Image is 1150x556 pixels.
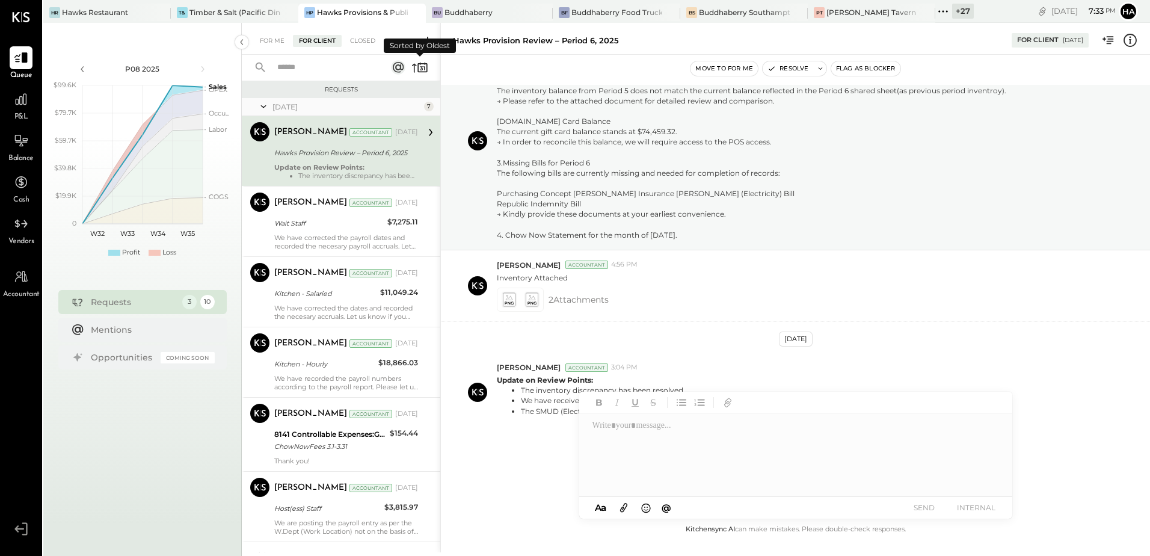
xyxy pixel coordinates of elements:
button: Ha [1119,2,1138,21]
div: [PERSON_NAME] [274,197,347,209]
div: Requests [91,296,176,308]
div: [DATE] [395,128,418,137]
div: Kitchen - Salaried [274,288,377,300]
li: We have received the Hanover Insurance bill. [521,395,698,406]
button: Resolve [763,61,813,76]
div: We have corrected the payroll dates and recorded the necesary payroll accruals. Let us know if yo... [274,233,418,250]
div: Accountant [349,199,392,207]
span: 3:04 PM [611,363,638,372]
button: @ [658,500,675,515]
div: [DATE] [395,339,418,348]
div: Hawks Provision Review – Period 6, 2025 [453,35,619,46]
button: Strikethrough [645,394,661,410]
div: $154.44 [390,427,418,439]
div: [PERSON_NAME] [274,482,347,494]
div: [DATE] [1051,5,1116,17]
button: Unordered List [674,394,689,410]
div: $18,866.03 [378,357,418,369]
text: W32 [90,229,105,238]
span: 2 Attachment s [549,288,609,312]
div: Accountant [349,339,392,348]
div: Hawks Restaurant [62,7,128,17]
text: $79.7K [55,108,76,117]
div: Opportunities [91,351,155,363]
div: Accountant [349,410,392,418]
span: a [601,502,606,513]
div: [PERSON_NAME] [274,267,347,279]
div: Hawks Provisions & Public House [317,7,408,17]
span: Cash [13,195,29,206]
button: Add URL [720,394,736,410]
div: P08 2025 [91,64,194,74]
a: Cash [1,171,42,206]
text: Sales [209,82,227,91]
span: Balance [8,153,34,164]
a: P&L [1,88,42,123]
div: Accountant [565,261,608,269]
text: Occu... [209,109,229,117]
span: @ [662,502,671,513]
div: [DATE] [395,198,418,208]
div: Requests [248,85,434,94]
div: Loss [162,248,176,258]
p: Inventory Attached [497,273,568,283]
div: [PERSON_NAME] [274,338,347,350]
span: (edited) [1011,55,1037,240]
div: Accountant [349,269,392,277]
div: 4. Chow Now Statement for the month of [DATE]. [497,230,1006,240]
div: Accountant [565,363,608,372]
button: Aa [591,501,610,514]
div: Buddhaberry Food Truck [571,7,662,17]
div: Closed [344,35,381,47]
div: HR [49,7,60,18]
li: The SMUD (Electricity) bill has also been received. [521,406,698,416]
div: [DATE] [272,102,421,112]
p: Please see below the observations and action items from the Hawks Provision review for Period 6, ... [497,54,1006,240]
text: $39.8K [54,164,76,172]
span: 4:56 PM [611,260,638,270]
text: W34 [150,229,165,238]
button: INTERNAL [952,499,1000,516]
a: Queue [1,46,42,81]
text: $59.7K [55,136,76,144]
div: Kitchen - Hourly [274,358,375,370]
div: $7,275.11 [387,216,418,228]
a: Vendors [1,212,42,247]
a: Accountant [1,265,42,300]
div: BS [686,7,697,18]
div: BF [559,7,570,18]
div: 8141 Controllable Expenses:General & Administrative Expenses:Delivery Fees [274,428,386,440]
strong: Update on Review Points: [497,375,593,385]
div: Host(ess) Staff [274,502,381,514]
button: Underline [627,394,643,410]
text: $99.6K [54,81,76,89]
span: Accountant [3,289,40,300]
button: Flag as Blocker [831,61,900,76]
div: 10 [200,295,215,309]
div: Timber & Salt (Pacific Dining CA1 LLC) [189,7,280,17]
text: W33 [120,229,135,238]
text: W35 [180,229,195,238]
div: For Client [293,35,342,47]
div: [PERSON_NAME] [274,408,347,420]
button: Ordered List [692,394,707,410]
div: Profit [122,248,140,258]
div: T& [177,7,188,18]
div: We have corrected the dates and recorded the necesary accruals. Let us know if you have any quest... [274,304,418,321]
button: SEND [900,499,949,516]
div: Accountant [349,484,392,492]
button: Italic [609,394,625,410]
span: P&L [14,112,28,123]
div: 3 [182,295,197,309]
div: Accountant [349,128,392,137]
div: Mentions [91,324,209,336]
div: We are posting the payroll entry as per the W.Dept (Work Location) not on the basis of the H.Dept... [274,519,418,536]
button: Bold [591,394,607,410]
div: PT [814,7,825,18]
div: 7 [424,102,434,111]
text: 0 [72,219,76,227]
li: The inventory discrepancy has been resolved. [298,171,418,180]
div: ChowNowFees 3.1-3.31 [274,440,386,453]
div: Hawks Provision Review – Period 6, 2025 [274,147,414,159]
button: Move to for me [690,61,758,76]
